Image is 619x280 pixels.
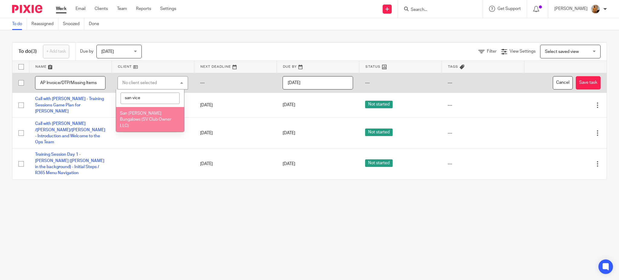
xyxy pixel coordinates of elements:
[448,161,518,167] div: ---
[365,159,393,167] span: Not started
[56,6,66,12] a: Work
[63,18,84,30] a: Snoozed
[497,7,521,11] span: Get Support
[194,73,277,93] td: ---
[89,18,104,30] a: Done
[120,111,171,128] span: San [PERSON_NAME] Bungalows (SV Club Owner LLC)
[12,18,27,30] a: To do
[43,45,69,58] a: + Add task
[194,148,277,179] td: [DATE]
[283,162,295,166] span: [DATE]
[136,6,151,12] a: Reports
[365,129,393,136] span: Not started
[35,122,105,144] a: Call with [PERSON_NAME] /[PERSON_NAME]/[PERSON_NAME] - Introduction and Welcome to the Ops Team
[283,103,295,107] span: [DATE]
[95,6,108,12] a: Clients
[80,48,93,54] p: Due by
[12,5,42,13] img: Pixie
[410,7,465,13] input: Search
[576,76,601,90] button: Save task
[31,18,58,30] a: Reassigned
[101,50,114,54] span: [DATE]
[510,49,536,54] span: View Settings
[18,48,37,55] h1: To do
[591,4,600,14] img: 1234.JPG
[194,118,277,148] td: [DATE]
[35,76,105,90] input: Task name
[448,102,518,108] div: ---
[121,93,180,104] input: Search options...
[117,6,127,12] a: Team
[442,73,524,93] td: ---
[487,49,497,54] span: Filter
[365,101,393,108] span: Not started
[283,76,353,90] input: Pick a date
[35,97,104,113] a: Call with [PERSON_NAME] - Training Sessions Game Plan for [PERSON_NAME]
[448,65,458,68] span: Tags
[194,93,277,118] td: [DATE]
[160,6,176,12] a: Settings
[283,131,295,135] span: [DATE]
[545,50,579,54] span: Select saved view
[554,6,588,12] p: [PERSON_NAME]
[31,49,37,54] span: (3)
[359,73,442,93] td: ---
[448,130,518,136] div: ---
[553,76,573,90] button: Cancel
[35,152,104,175] a: Training Session Day 1 - [PERSON_NAME] ([PERSON_NAME] in the background) - Initial Steps / R365 M...
[122,81,157,85] div: No client selected
[76,6,86,12] a: Email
